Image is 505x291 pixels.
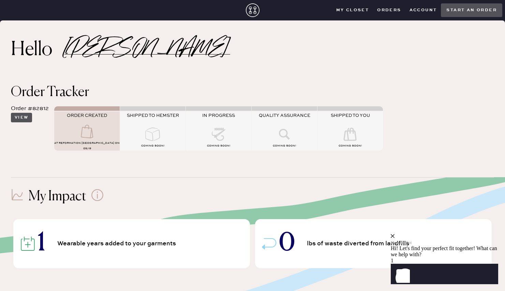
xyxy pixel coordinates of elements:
span: 0 [279,232,295,256]
h2: Hello [11,42,64,58]
span: 1 [38,232,45,256]
iframe: Front Chat [391,197,503,290]
span: COMING SOON! [207,144,230,148]
button: Orders [373,5,405,15]
button: Account [405,5,441,15]
span: IN PROGRESS [202,113,235,118]
span: SHIPPED TO YOU [331,113,370,118]
span: AT Reformation [GEOGRAPHIC_DATA] on 09/19 [54,141,120,150]
span: QUALITY ASSURANCE [259,113,310,118]
span: COMING SOON! [141,144,164,148]
button: Start an order [441,3,502,17]
span: COMING SOON! [339,144,362,148]
span: Wearable years added to your garments [57,241,178,247]
button: View [11,113,32,122]
span: SHIPPED TO HEMSTER [127,113,179,118]
span: ORDER CREATED [67,113,107,118]
span: Order Tracker [11,86,89,99]
span: lbs of waste diverted from landfills [307,241,412,247]
h2: [PERSON_NAME] [64,46,230,55]
button: My Closet [332,5,373,15]
h1: My Impact [28,188,86,205]
span: COMING SOON! [273,144,296,148]
div: Order #82812 [11,105,49,113]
